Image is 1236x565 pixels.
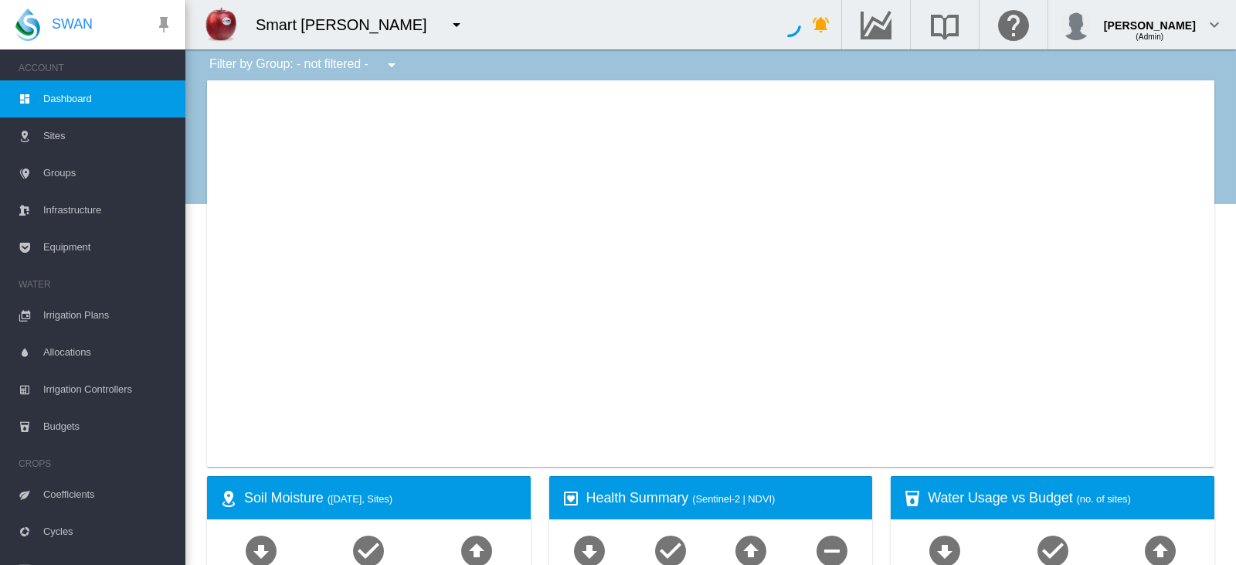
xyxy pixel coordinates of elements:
md-icon: icon-heart-box-outline [562,489,580,508]
img: YtjmHKFGiqIWo3ShRokSJEiVKZOhRokSJEiVKlAjoUaJEiRIlSpRlyf8LMACnKjiBBoDTpwAAAABJRU5ErkJggg== [202,5,240,44]
img: profile.jpg [1061,9,1092,40]
div: [PERSON_NAME] [1104,12,1196,27]
span: Budgets [43,408,173,445]
div: Smart [PERSON_NAME] [256,14,440,36]
md-icon: Search the knowledge base [926,15,963,34]
div: Health Summary [586,488,861,508]
div: Filter by Group: - not filtered - [198,49,412,80]
span: WATER [19,272,173,297]
span: Cycles [43,513,173,550]
span: ACCOUNT [19,56,173,80]
span: Infrastructure [43,192,173,229]
span: Dashboard [43,80,173,117]
md-icon: icon-menu-down [382,56,401,74]
div: Soil Moisture [244,488,518,508]
span: CROPS [19,451,173,476]
span: (Sentinel-2 | NDVI) [692,493,775,505]
span: Coefficients [43,476,173,513]
md-icon: icon-menu-down [447,15,466,34]
span: Irrigation Controllers [43,371,173,408]
md-icon: Click here for help [995,15,1032,34]
span: Groups [43,155,173,192]
span: Equipment [43,229,173,266]
md-icon: icon-chevron-down [1205,15,1224,34]
md-icon: icon-map-marker-radius [219,489,238,508]
span: Allocations [43,334,173,371]
div: Water Usage vs Budget [928,488,1202,508]
md-icon: icon-cup-water [903,489,922,508]
button: icon-menu-down [376,49,407,80]
md-icon: icon-pin [154,15,173,34]
md-icon: Go to the Data Hub [857,15,895,34]
span: Irrigation Plans [43,297,173,334]
img: SWAN-Landscape-Logo-Colour-drop.png [15,9,40,41]
button: icon-bell-ring [806,9,837,40]
span: ([DATE], Sites) [328,493,392,505]
button: icon-menu-down [441,9,472,40]
span: Sites [43,117,173,155]
md-icon: icon-bell-ring [812,15,830,34]
span: (no. of sites) [1077,493,1131,505]
span: (Admin) [1136,32,1163,41]
span: SWAN [52,15,93,34]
